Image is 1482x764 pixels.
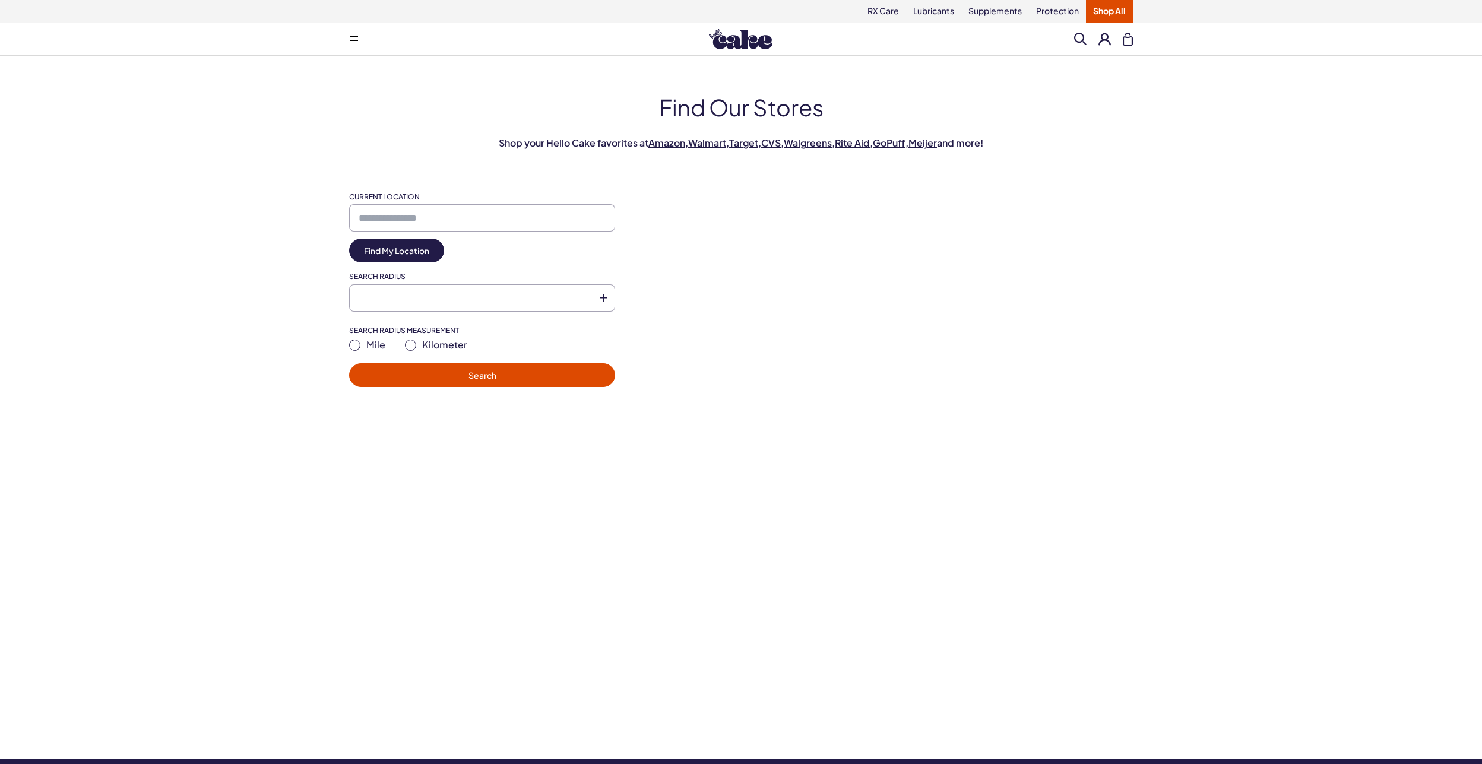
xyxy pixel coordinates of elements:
[349,272,615,282] label: Search Radius
[349,363,615,387] button: Search
[349,91,1133,123] h1: Find Our Stores
[349,239,444,262] a: Find My Location
[835,137,870,149] a: Rite Aid
[349,137,1133,150] p: Shop your Hello Cake favorites at , , , , , , , and more!
[349,326,615,336] label: Search Radius Measurement
[366,338,385,351] span: Mile
[908,137,937,149] a: Meijer
[648,137,685,149] a: Amazon
[729,137,758,149] a: Target
[688,137,726,149] a: Walmart
[349,192,615,202] label: Current Location
[784,137,832,149] a: Walgreens
[422,338,467,351] span: Kilometer
[761,137,781,149] a: CVS
[709,29,772,49] img: Hello Cake
[873,137,905,149] a: GoPuff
